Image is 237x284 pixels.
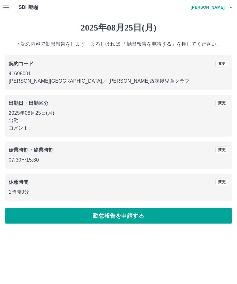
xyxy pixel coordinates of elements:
p: [PERSON_NAME][GEOGRAPHIC_DATA] ／ [PERSON_NAME]放課後児童クラブ [9,77,228,85]
p: 下記の内容で勤怠報告をします。よろしければ 「勤怠報告を申請する」を押してください。 [5,40,232,48]
p: コメント: [9,124,228,132]
b: 契約コード [9,61,34,66]
b: 出勤日・出勤区分 [9,101,48,106]
button: 勤怠報告を申請する [5,208,232,224]
button: 変更 [215,179,228,185]
p: 41698001 [9,70,228,77]
p: 1時間0分 [9,188,228,196]
b: 休憩時間 [9,179,29,185]
h1: 2025年08月25日(月) [5,23,232,33]
p: 2025年08月25日(月) [9,109,228,117]
button: 変更 [215,60,228,67]
button: 変更 [215,100,228,106]
p: 出勤 [9,117,228,124]
b: 始業時刻・終業時刻 [9,147,53,153]
p: 07:30 〜 15:30 [9,156,228,164]
button: 変更 [215,146,228,153]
